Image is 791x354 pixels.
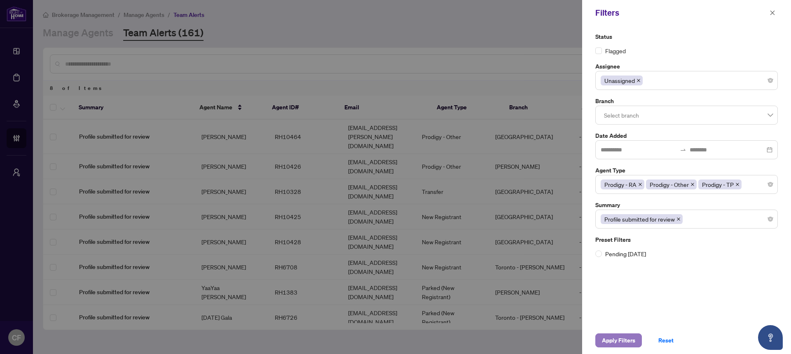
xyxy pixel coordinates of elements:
[595,7,767,19] div: Filters
[595,97,778,106] label: Branch
[676,217,681,221] span: close
[650,180,689,189] span: Prodigy - Other
[601,179,644,189] span: Prodigy - RA
[595,62,778,71] label: Assignee
[768,182,773,187] span: close-circle
[680,146,686,153] span: swap-right
[770,10,775,16] span: close
[698,179,742,189] span: Prodigy - TP
[768,217,773,222] span: close-circle
[601,76,643,85] span: Unassigned
[637,78,641,83] span: close
[604,76,635,85] span: Unassigned
[595,32,778,41] label: Status
[638,182,642,186] span: close
[758,325,783,350] button: Open asap
[646,179,697,189] span: Prodigy - Other
[595,201,778,210] label: Summary
[602,249,649,258] span: Pending [DATE]
[768,78,773,83] span: close-circle
[690,182,695,186] span: close
[601,214,683,224] span: Profile submitted for review
[605,46,626,55] span: Flagged
[658,334,674,347] span: Reset
[595,235,778,244] label: Preset Filters
[702,180,734,189] span: Prodigy - TP
[595,131,778,140] label: Date Added
[652,333,680,347] button: Reset
[602,334,635,347] span: Apply Filters
[595,166,778,175] label: Agent Type
[595,333,642,347] button: Apply Filters
[604,180,637,189] span: Prodigy - RA
[735,182,740,186] span: close
[604,215,675,224] span: Profile submitted for review
[680,146,686,153] span: to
